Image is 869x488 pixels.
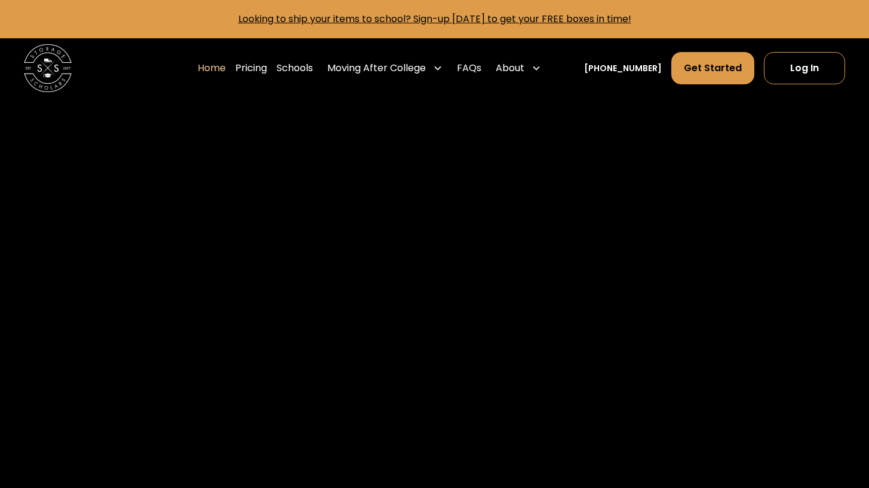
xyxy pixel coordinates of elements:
img: Storage Scholars main logo [24,44,72,92]
a: Get Started [671,52,754,84]
a: Home [198,51,226,85]
a: Looking to ship your items to school? Sign-up [DATE] to get your FREE boxes in time! [238,12,631,26]
a: Log In [764,52,845,84]
a: FAQs [457,51,481,85]
a: Schools [277,51,313,85]
a: [PHONE_NUMBER] [584,62,662,75]
a: Pricing [235,51,267,85]
div: Moving After College [327,61,426,75]
div: About [496,61,524,75]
